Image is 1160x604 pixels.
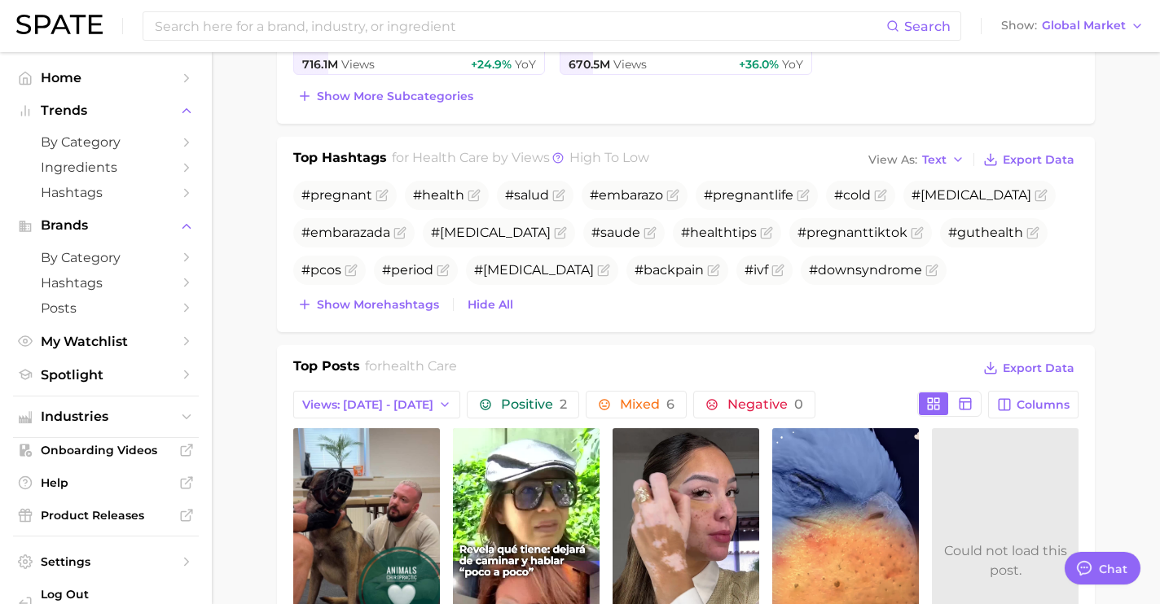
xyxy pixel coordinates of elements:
a: Help [13,471,199,495]
button: View AsText [864,149,969,170]
span: Export Data [1003,361,1074,375]
a: Spotlight [13,362,199,387]
button: Flag as miscategorized or irrelevant [552,189,565,202]
span: Settings [41,554,171,569]
span: high to low [569,150,649,165]
h2: for [365,357,457,381]
button: Flag as miscategorized or irrelevant [1035,189,1048,202]
a: Hashtags [13,180,199,205]
span: #ivf [745,262,768,278]
button: Flag as miscategorized or irrelevant [1026,226,1039,239]
span: Show [1001,21,1037,30]
span: Mixed [620,398,674,411]
button: Flag as miscategorized or irrelevant [760,226,773,239]
span: # tips [681,225,757,240]
span: Product Releases [41,508,171,523]
span: Home [41,70,171,85]
input: Search here for a brand, industry, or ingredient [153,12,886,40]
span: Columns [1017,398,1070,412]
span: Help [41,475,171,490]
button: Flag as miscategorized or irrelevant [597,264,610,277]
button: Flag as miscategorized or irrelevant [554,226,567,239]
span: 670.5m [569,57,610,72]
span: #pregnant [301,187,372,203]
button: Flag as miscategorized or irrelevant [771,264,784,277]
a: Hashtags [13,270,199,295]
a: Posts [13,295,199,321]
span: #[MEDICAL_DATA] [912,187,1031,203]
button: Flag as miscategorized or irrelevant [874,189,887,202]
button: Flag as miscategorized or irrelevant [393,226,406,239]
a: Settings [13,549,199,574]
span: Ingredients [41,160,171,175]
span: health [981,225,1023,240]
span: Views: [DATE] - [DATE] [302,398,433,412]
button: ShowGlobal Market [997,15,1148,37]
span: +24.9% [471,57,512,72]
a: Ingredients [13,155,199,180]
span: Search [904,19,951,34]
span: #backpain [635,262,704,278]
span: #pregnanttiktok [797,225,907,240]
span: Global Market [1042,21,1126,30]
button: Trends [13,98,199,123]
span: YoY [515,57,536,72]
span: 2 [560,396,567,412]
button: Columns [988,391,1079,418]
span: health [422,187,464,203]
a: immune system716.1m Views+24.9% YoY [293,34,545,75]
span: View As [868,155,917,164]
span: Views [341,57,375,72]
button: Flag as miscategorized or irrelevant [345,264,358,277]
button: Flag as miscategorized or irrelevant [707,264,720,277]
span: 6 [666,396,674,412]
span: Onboarding Videos [41,443,171,457]
button: Export Data [979,357,1079,379]
span: #embarazo [590,187,663,203]
span: #pcos [301,262,341,278]
button: Brands [13,213,199,238]
h1: Top Hashtags [293,148,387,171]
img: SPATE [16,15,103,34]
button: Flag as miscategorized or irrelevant [437,264,450,277]
span: #embarazada [301,225,390,240]
button: Show morehashtags [293,293,443,316]
button: Views: [DATE] - [DATE] [293,391,460,418]
span: +36.0% [739,57,779,72]
button: Show more subcategories [293,85,477,107]
span: #period [382,262,433,278]
button: Industries [13,405,199,429]
button: Flag as miscategorized or irrelevant [911,226,924,239]
span: Trends [41,103,171,118]
button: Flag as miscategorized or irrelevant [797,189,810,202]
span: Views [613,57,647,72]
span: Spotlight [41,367,171,383]
span: by Category [41,250,171,265]
span: Brands [41,218,171,233]
button: Flag as miscategorized or irrelevant [468,189,481,202]
span: Text [922,155,947,164]
span: Show more subcategories [317,90,473,103]
span: Positive [501,398,567,411]
button: Flag as miscategorized or irrelevant [666,189,679,202]
span: Export Data [1003,153,1074,167]
h2: for by Views [392,148,649,171]
span: Log Out [41,587,186,602]
span: # [413,187,464,203]
span: #cold [834,187,871,203]
a: by Category [13,129,199,155]
span: #gut [948,225,1023,240]
a: Home [13,65,199,90]
button: Hide All [464,294,517,316]
span: My Watchlist [41,334,171,349]
span: #pregnantlife [704,187,793,203]
a: Onboarding Videos [13,438,199,462]
button: Flag as miscategorized or irrelevant [925,264,938,277]
span: #[MEDICAL_DATA] [431,225,551,240]
span: health [690,225,732,240]
a: Product Releases [13,503,199,527]
button: Export Data [979,148,1079,171]
h1: Top Posts [293,357,360,381]
a: by Category [13,245,199,270]
span: Posts [41,300,171,316]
